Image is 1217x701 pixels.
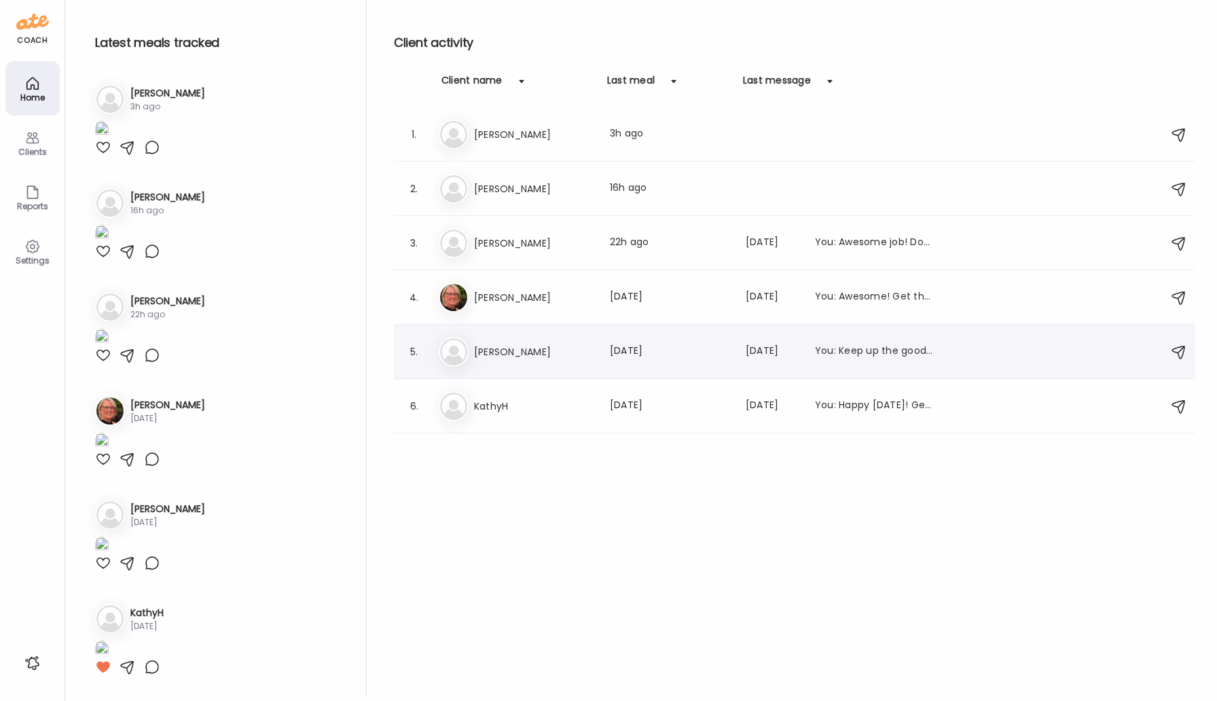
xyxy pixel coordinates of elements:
img: images%2FCVHIpVfqQGSvEEy3eBAt9lLqbdp1%2Fq0MyHuEuN7ARqvMVabRm%2FvoxB4igzEWKUFG4VTsyI_1080 [95,329,109,347]
h3: [PERSON_NAME] [130,502,205,516]
div: [DATE] [746,344,799,360]
div: [DATE] [746,289,799,306]
div: You: Keep up the good work! Get that food in! [815,344,934,360]
div: 2. [406,181,422,197]
div: 5. [406,344,422,360]
div: [DATE] [746,235,799,251]
h3: [PERSON_NAME] [130,86,205,101]
div: [DATE] [130,516,205,528]
div: Client name [441,73,503,95]
div: Last meal [607,73,655,95]
div: Last message [743,73,811,95]
h3: [PERSON_NAME] [474,344,594,360]
img: images%2FMmnsg9FMMIdfUg6NitmvFa1XKOJ3%2FDCTnBH7U9zIj2iCqILqB%2Fboe3UKDi6LCtAFn8eeOf_1080 [95,225,109,243]
div: You: Happy [DATE]! Get that food/water/sleep in from the past few days [DATE]! Enjoy your weekend! [815,398,934,414]
div: 6. [406,398,422,414]
div: Settings [8,256,57,265]
img: bg-avatar-default.svg [440,121,467,148]
img: images%2FahVa21GNcOZO3PHXEF6GyZFFpym1%2FLceFHRaQR3oTp1TyX7gQ%2FQjJTNw6cw9bBkEgfhxae_1080 [95,433,109,451]
img: bg-avatar-default.svg [96,293,124,321]
h3: [PERSON_NAME] [474,235,594,251]
h3: [PERSON_NAME] [130,294,205,308]
div: 16h ago [610,181,729,197]
img: avatars%2FahVa21GNcOZO3PHXEF6GyZFFpym1 [96,397,124,425]
img: bg-avatar-default.svg [96,605,124,632]
img: bg-avatar-default.svg [440,393,467,420]
div: [DATE] [130,620,164,632]
div: coach [17,35,48,46]
h3: [PERSON_NAME] [130,190,205,204]
div: [DATE] [610,289,729,306]
div: 3h ago [610,126,729,143]
h3: [PERSON_NAME] [474,126,594,143]
div: 1. [406,126,422,143]
img: bg-avatar-default.svg [96,501,124,528]
h3: [PERSON_NAME] [474,181,594,197]
img: images%2FMTny8fGZ1zOH0uuf6Y6gitpLC3h1%2FGDOGd4TLh1UCzzxAx6H2%2FbnV8A4X66vmwbCxSwkZZ_1080 [95,641,109,659]
img: bg-avatar-default.svg [96,86,124,113]
div: You: Awesome! Get that sleep in for [DATE] and [DATE], you're doing great! [815,289,934,306]
img: bg-avatar-default.svg [440,230,467,257]
div: 4. [406,289,422,306]
img: avatars%2FahVa21GNcOZO3PHXEF6GyZFFpym1 [440,284,467,311]
div: 16h ago [130,204,205,217]
div: [DATE] [610,398,729,414]
div: Clients [8,147,57,156]
div: Home [8,93,57,102]
div: [DATE] [130,412,205,425]
img: images%2FTWbYycbN6VXame8qbTiqIxs9Hvy2%2FFRyFfMZ9BpN0IfweyF8J%2FzlHwASG0ERPT8kKQeeu4_1080 [95,537,109,555]
img: bg-avatar-default.svg [440,338,467,365]
h3: [PERSON_NAME] [130,398,205,412]
div: 3. [406,235,422,251]
div: You: Awesome job! Don't forget to add in sleep and water intake! Keep up the good work! [815,235,934,251]
h3: KathyH [474,398,594,414]
img: images%2FZ3DZsm46RFSj8cBEpbhayiVxPSD3%2FsK4mpkSBN7h4kw59co7i%2FGBsgtNhtPGW4nCpqR2fQ_1080 [95,121,109,139]
div: [DATE] [746,398,799,414]
div: Reports [8,202,57,211]
h3: KathyH [130,606,164,620]
div: 22h ago [610,235,729,251]
div: 22h ago [130,308,205,321]
img: bg-avatar-default.svg [440,175,467,202]
img: ate [16,11,49,33]
h2: Client activity [394,33,1195,53]
img: bg-avatar-default.svg [96,190,124,217]
div: [DATE] [610,344,729,360]
div: 3h ago [130,101,205,113]
h3: [PERSON_NAME] [474,289,594,306]
h2: Latest meals tracked [95,33,344,53]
